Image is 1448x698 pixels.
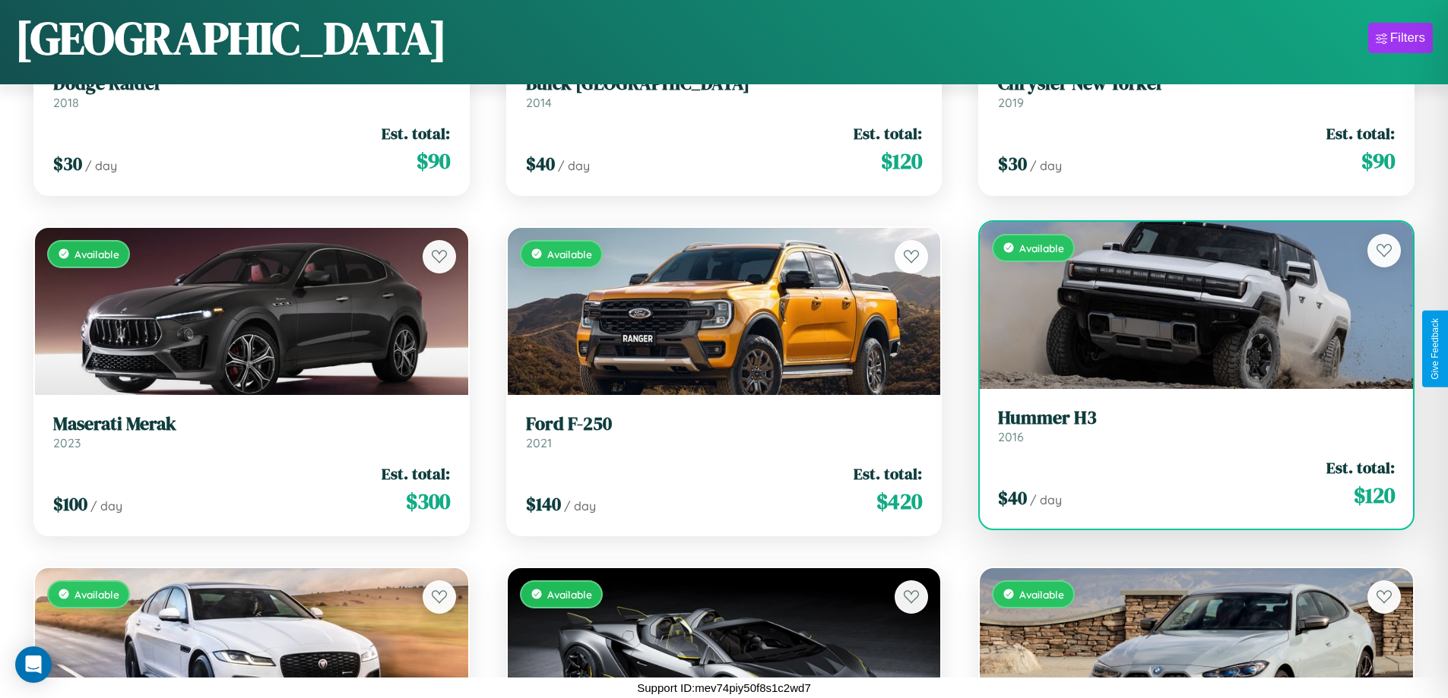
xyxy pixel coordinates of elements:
button: Filters [1368,23,1433,53]
span: $ 420 [876,486,922,516]
span: $ 100 [53,491,87,516]
a: Ford F-2502021 [526,413,923,450]
h3: Buick [GEOGRAPHIC_DATA] [526,73,923,95]
a: Chrysler New Yorker2019 [998,73,1395,110]
span: $ 120 [881,146,922,176]
span: Est. total: [854,122,922,144]
span: Est. total: [382,463,450,485]
a: Buick [GEOGRAPHIC_DATA]2014 [526,73,923,110]
span: / day [1030,492,1062,507]
span: Est. total: [1326,122,1395,144]
h3: Maserati Merak [53,413,450,435]
span: Available [1019,588,1064,601]
span: $ 300 [406,486,450,516]
span: Available [1019,242,1064,254]
span: $ 140 [526,491,561,516]
a: Hummer H32016 [998,407,1395,444]
span: 2021 [526,435,552,450]
span: / day [1030,158,1062,173]
div: Filters [1390,30,1425,46]
span: 2016 [998,429,1024,444]
div: Open Intercom Messenger [15,646,52,683]
span: $ 90 [1361,146,1395,176]
span: 2019 [998,95,1024,110]
span: Available [547,248,592,261]
a: Maserati Merak2023 [53,413,450,450]
span: Available [74,588,119,601]
span: / day [85,158,117,173]
span: $ 30 [998,151,1027,176]
span: Available [547,588,592,601]
span: Est. total: [1326,456,1395,478]
span: 2014 [526,95,552,110]
h1: [GEOGRAPHIC_DATA] [15,7,447,69]
span: $ 30 [53,151,82,176]
div: Give Feedback [1430,318,1440,380]
span: Available [74,248,119,261]
span: $ 90 [417,146,450,176]
a: Dodge Raider2018 [53,73,450,110]
span: / day [564,498,596,513]
h3: Hummer H3 [998,407,1395,429]
span: $ 40 [526,151,555,176]
span: / day [558,158,590,173]
span: / day [90,498,122,513]
span: $ 40 [998,485,1027,510]
h3: Ford F-250 [526,413,923,435]
span: 2023 [53,435,81,450]
span: Est. total: [382,122,450,144]
h3: Chrysler New Yorker [998,73,1395,95]
h3: Dodge Raider [53,73,450,95]
span: 2018 [53,95,79,110]
span: Est. total: [854,463,922,485]
span: $ 120 [1354,480,1395,510]
p: Support ID: mev74piy50f8s1c2wd7 [637,677,810,698]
